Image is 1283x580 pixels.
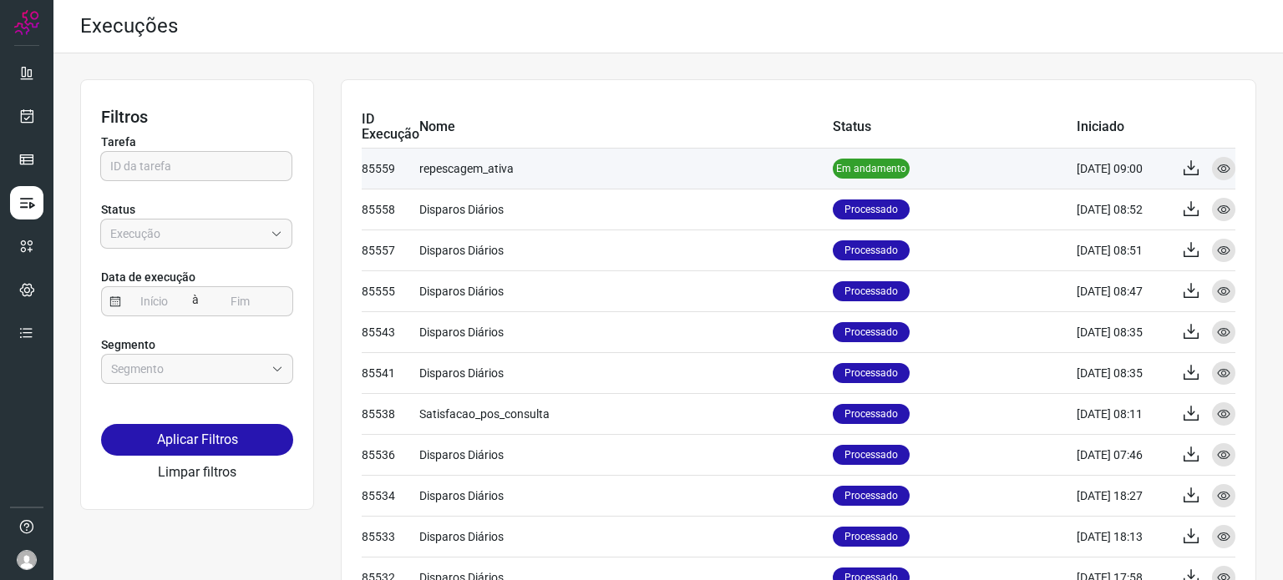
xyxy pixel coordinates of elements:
input: Fim [207,287,274,315]
td: Disparos Diários [419,434,833,475]
img: Logo [14,10,39,35]
td: [DATE] 08:51 [1077,229,1169,270]
td: [DATE] 08:47 [1077,270,1169,311]
td: 85557 [362,229,419,270]
td: [DATE] 18:13 [1077,516,1169,557]
img: avatar-user-boy.jpg [17,550,37,570]
td: 85536 [362,434,419,475]
td: Status [833,107,1077,148]
span: à [188,285,203,315]
p: Processado [833,404,910,424]
td: 85555 [362,270,419,311]
td: 85538 [362,393,419,434]
td: Disparos Diários [419,311,833,352]
td: [DATE] 07:46 [1077,434,1169,475]
input: Segmento [111,355,265,383]
td: Disparos Diários [419,516,833,557]
p: Data de execução [101,269,293,286]
td: 85559 [362,148,419,189]
p: Processado [833,322,910,342]
p: Processado [833,363,910,383]
td: [DATE] 08:35 [1077,352,1169,393]
input: ID da tarefa [110,152,282,180]
h3: Filtros [101,107,293,127]
td: Satisfacao_pos_consulta [419,393,833,434]
p: Processado [833,486,910,506]
td: Iniciado [1077,107,1169,148]
td: Disparos Diários [419,475,833,516]
td: Nome [419,107,833,148]
td: [DATE] 18:27 [1077,475,1169,516]
td: [DATE] 09:00 [1077,148,1169,189]
td: [DATE] 08:35 [1077,311,1169,352]
button: Aplicar Filtros [101,424,293,456]
p: Processado [833,281,910,301]
td: 85543 [362,311,419,352]
td: Disparos Diários [419,270,833,311]
td: 85541 [362,352,419,393]
p: Tarefa [101,134,293,151]
p: Processado [833,445,910,465]
p: Processado [833,199,910,219]
td: repescagem_ativa [419,148,833,189]
p: Status [101,201,293,219]
input: Execução [110,219,264,248]
td: Disparos Diários [419,189,833,229]
td: [DATE] 08:52 [1077,189,1169,229]
p: Em andamento [833,159,910,179]
p: Segmento [101,336,293,354]
p: Processado [833,527,910,547]
td: 85533 [362,516,419,557]
td: 85558 [362,189,419,229]
td: 85534 [362,475,419,516]
button: Limpar filtros [158,462,236,482]
h2: Execuções [80,14,178,38]
input: Início [121,287,188,315]
td: Disparos Diários [419,352,833,393]
td: Disparos Diários [419,229,833,270]
td: [DATE] 08:11 [1077,393,1169,434]
td: ID Execução [362,107,419,148]
p: Processado [833,240,910,260]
